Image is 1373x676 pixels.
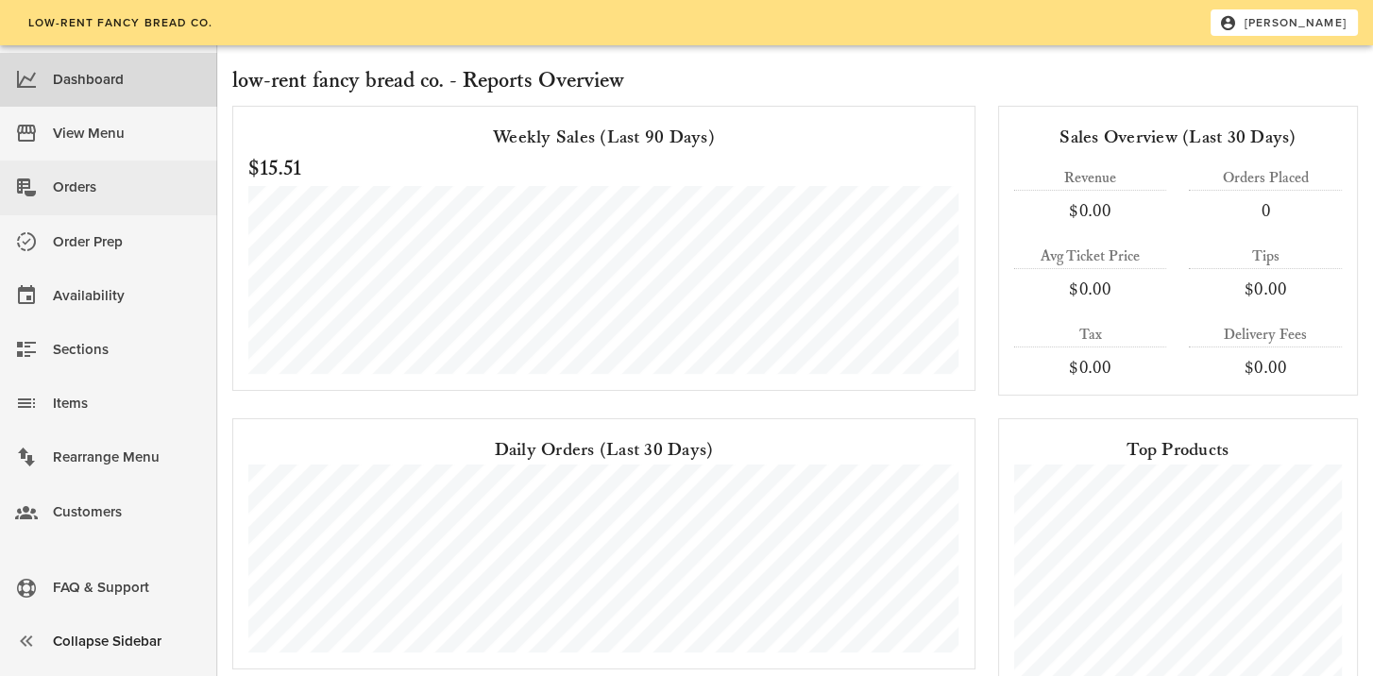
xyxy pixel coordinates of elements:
[232,64,1358,98] h2: low-rent fancy bread co. - Reports Overview
[53,550,202,582] div: Shop Settings
[1189,277,1342,301] div: $0.00
[26,16,212,29] span: low-rent fancy bread co.
[1189,167,1342,190] div: Orders Placed
[53,388,202,419] div: Items
[53,172,202,203] div: Orders
[248,122,959,152] div: Weekly Sales (Last 90 Days)
[1014,355,1167,380] div: $0.00
[53,64,202,95] div: Dashboard
[1014,245,1167,268] div: Avg Ticket Price
[248,434,959,465] div: Daily Orders (Last 30 Days)
[53,334,202,365] div: Sections
[1189,324,1342,346] div: Delivery Fees
[1223,14,1347,31] span: [PERSON_NAME]
[53,497,202,528] div: Customers
[1014,122,1342,152] div: Sales Overview (Last 30 Days)
[1014,277,1167,301] div: $0.00
[1014,324,1167,346] div: Tax
[1189,245,1342,268] div: Tips
[15,9,225,36] a: low-rent fancy bread co.
[248,152,959,186] h2: $15.51
[53,572,202,603] div: FAQ & Support
[1189,198,1342,223] div: 0
[1189,355,1342,380] div: $0.00
[53,280,202,312] div: Availability
[1014,167,1167,190] div: Revenue
[1014,434,1342,465] div: Top Products
[1014,198,1167,223] div: $0.00
[53,442,202,473] div: Rearrange Menu
[1211,9,1358,36] button: [PERSON_NAME]
[53,227,202,258] div: Order Prep
[53,118,202,149] div: View Menu
[53,626,202,657] div: Collapse Sidebar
